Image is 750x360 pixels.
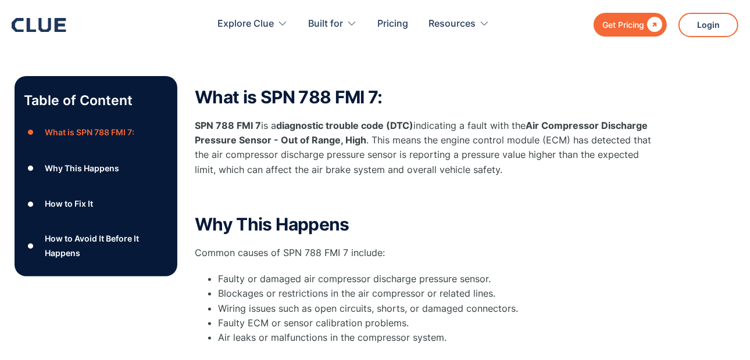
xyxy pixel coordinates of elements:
div: Get Pricing [602,17,644,32]
p: is a indicating a fault with the . This means the engine control module (ECM) has detected that t... [195,118,660,177]
strong: SPN 788 FMI 7 [195,120,261,131]
a: ●What is SPN 788 FMI 7: [24,124,168,141]
div: Explore Clue [217,6,288,42]
li: Air leaks or malfunctions in the compressor system. [218,330,660,359]
li: Wiring issues such as open circuits, shorts, or damaged connectors. [218,301,660,316]
li: Faulty ECM or sensor calibration problems. [218,316,660,330]
strong: diagnostic trouble code (DTC) [276,120,413,131]
a: Pricing [377,6,408,42]
div: How to Fix It [45,196,93,211]
div: Built for [308,6,343,42]
div: Why This Happens [45,161,119,175]
p: Common causes of SPN 788 FMI 7 include: [195,246,660,260]
strong: Why This Happens [195,214,349,235]
div: Resources [428,6,476,42]
li: Faulty or damaged air compressor discharge pressure sensor. [218,272,660,286]
div: Built for [308,6,357,42]
p: ‍ [195,189,660,203]
div: What is SPN 788 FMI 7: [45,125,134,139]
div: ● [24,124,38,141]
a: ●Why This Happens [24,160,168,177]
div: Resources [428,6,490,42]
div: Explore Clue [217,6,274,42]
a: ●How to Fix It [24,195,168,213]
strong: What is SPN 788 FMI 7: [195,87,383,107]
div: ● [24,195,38,213]
div: How to Avoid It Before It Happens [45,231,168,260]
a: Get Pricing [594,13,667,37]
div: ● [24,237,38,254]
div:  [644,17,662,32]
p: Table of Content [24,91,168,110]
div: ● [24,160,38,177]
a: ●How to Avoid It Before It Happens [24,231,168,260]
a: Login [678,13,738,37]
li: Blockages or restrictions in the air compressor or related lines. [218,286,660,301]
